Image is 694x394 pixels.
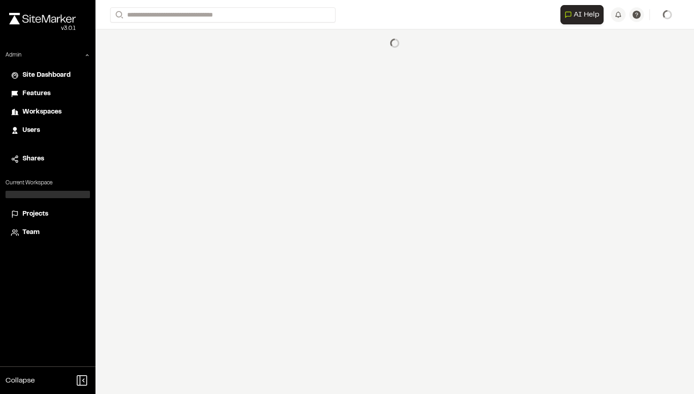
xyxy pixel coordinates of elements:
img: rebrand.png [9,13,76,24]
div: Oh geez...please don't... [9,24,76,33]
div: Open AI Assistant [560,5,607,24]
span: Collapse [6,375,35,386]
a: Features [11,89,84,99]
a: Projects [11,209,84,219]
span: Users [22,126,40,136]
span: Workspaces [22,107,62,117]
a: Shares [11,154,84,164]
p: Current Workspace [6,179,90,187]
a: Users [11,126,84,136]
span: Features [22,89,50,99]
span: Shares [22,154,44,164]
button: Search [110,7,127,23]
span: Projects [22,209,48,219]
span: Team [22,228,39,238]
a: Team [11,228,84,238]
button: Open AI Assistant [560,5,604,24]
p: Admin [6,51,22,59]
a: Workspaces [11,107,84,117]
a: Site Dashboard [11,70,84,80]
span: Site Dashboard [22,70,71,80]
span: AI Help [574,9,599,20]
